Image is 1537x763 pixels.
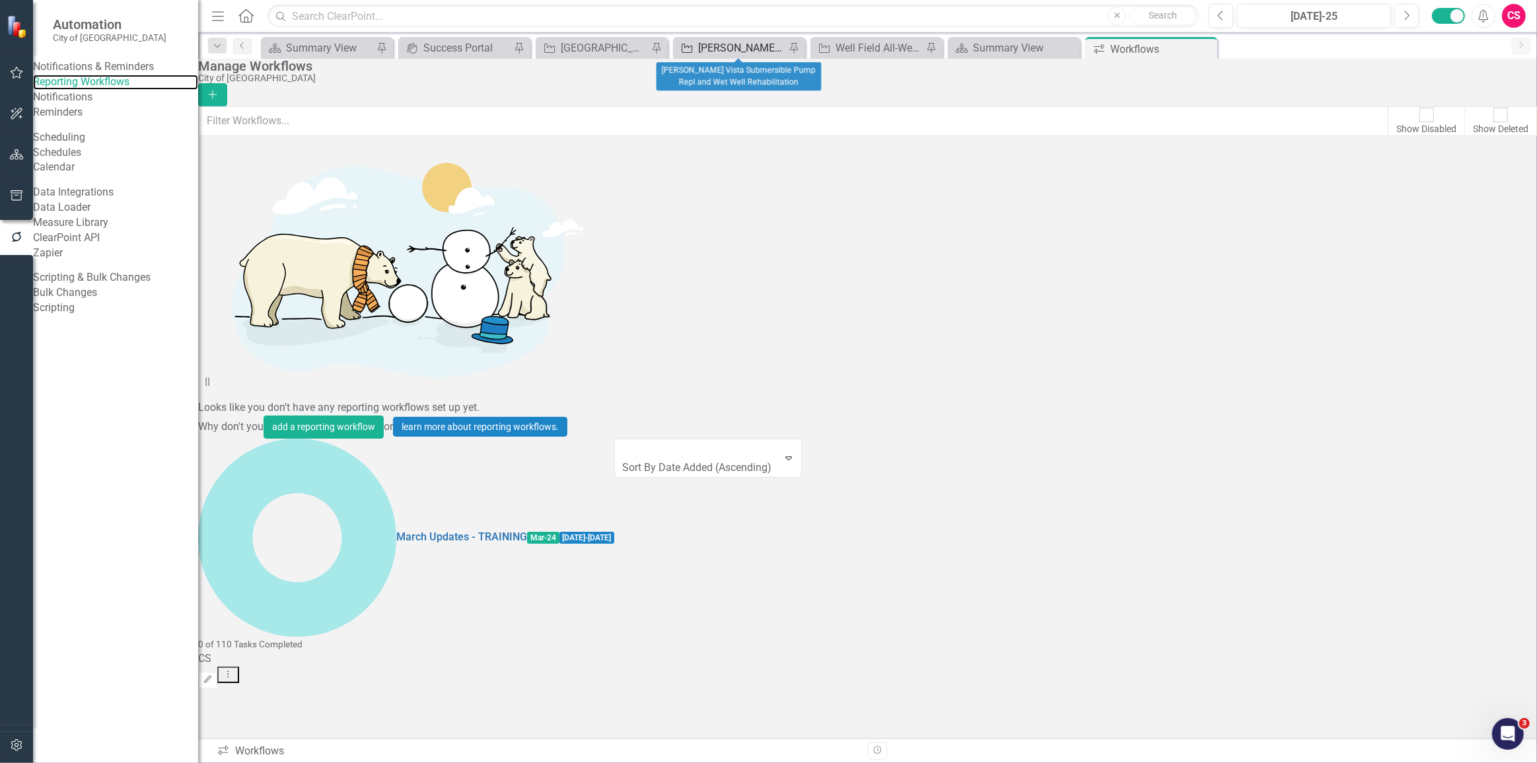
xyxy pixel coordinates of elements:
[657,63,822,91] div: [PERSON_NAME] Vista Submersible Pump Repl and Wet Well Rehabilitation
[268,5,1199,28] input: Search ClearPoint...
[1110,41,1214,57] div: Workflows
[1519,718,1530,729] span: 3
[198,136,594,400] img: Getting started
[814,40,923,56] a: Well Field All-Weather Improvements
[33,231,198,246] a: ClearPoint API
[33,90,198,105] a: Notifications
[396,530,527,545] a: March Updates - TRAINING
[33,270,151,285] div: Scripting & Bulk Changes
[198,651,614,667] div: CS
[33,75,198,90] a: Reporting Workflows
[527,532,559,544] span: Mar-24
[561,40,648,56] div: [GEOGRAPHIC_DATA] Complete Street Project
[1502,4,1526,28] button: CS
[951,40,1077,56] a: Summary View
[33,160,198,175] a: Calendar
[423,40,511,56] div: Success Portal
[402,40,511,56] a: Success Portal
[698,40,785,56] div: [PERSON_NAME] Vista Submersible Pump Repl and Wet Well Rehabilitation
[33,105,198,120] a: Reminders
[622,460,771,476] div: Sort By Date Added (Ascending)
[539,40,648,56] a: [GEOGRAPHIC_DATA] Complete Street Project
[198,59,1530,73] div: Manage Workflows
[33,59,154,75] div: Notifications & Reminders
[286,40,373,56] div: Summary View
[53,17,166,32] span: Automation
[1396,122,1456,135] div: Show Disabled
[33,301,198,316] a: Scripting
[676,40,785,56] a: [PERSON_NAME] Vista Submersible Pump Repl and Wet Well Rehabilitation
[264,416,384,439] button: add a reporting workflow
[33,185,114,200] div: Data Integrations
[264,40,373,56] a: Summary View
[33,200,198,215] a: Data Loader
[1492,718,1524,750] iframe: Intercom live chat
[217,744,858,759] div: Workflows
[1149,10,1177,20] span: Search
[973,40,1077,56] div: Summary View
[1473,122,1528,135] div: Show Deleted
[33,145,198,161] a: Schedules
[53,32,166,43] small: City of [GEOGRAPHIC_DATA]
[198,419,264,432] span: Why don't you
[198,106,1388,135] input: Filter Workflows...
[33,285,198,301] a: Bulk Changes
[559,532,615,544] span: [DATE] - [DATE]
[33,246,198,261] a: Zapier
[7,15,30,38] img: ClearPoint Strategy
[1237,4,1391,28] button: [DATE]-25
[33,130,85,145] div: Scheduling
[198,73,1530,83] div: City of [GEOGRAPHIC_DATA]
[393,417,567,437] a: learn more about reporting workflows.
[1129,7,1196,25] button: Search
[836,40,923,56] div: Well Field All-Weather Improvements
[384,419,393,432] span: or
[198,400,1537,416] div: Looks like you don't have any reporting workflows set up yet.
[33,215,198,231] a: Measure Library
[198,639,303,649] small: 0 of 110 Tasks Completed
[1242,9,1386,24] div: [DATE]-25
